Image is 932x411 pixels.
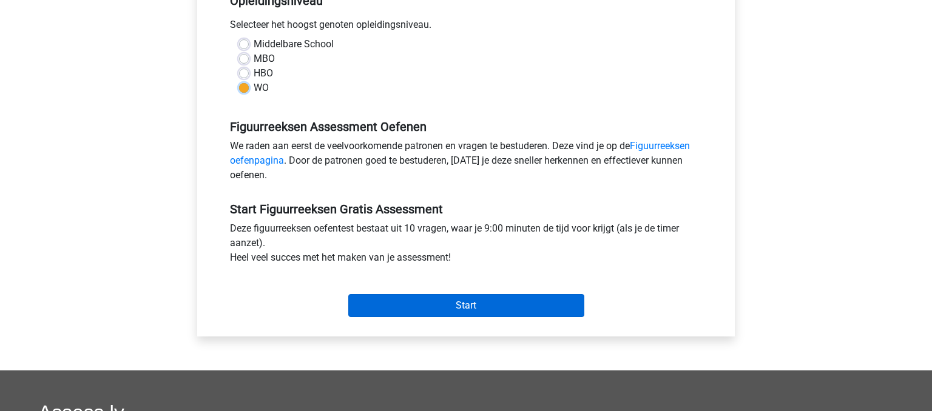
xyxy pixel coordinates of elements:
[254,81,269,95] label: WO
[348,294,584,317] input: Start
[230,119,702,134] h5: Figuurreeksen Assessment Oefenen
[254,66,273,81] label: HBO
[221,18,711,37] div: Selecteer het hoogst genoten opleidingsniveau.
[221,221,711,270] div: Deze figuurreeksen oefentest bestaat uit 10 vragen, waar je 9:00 minuten de tijd voor krijgt (als...
[230,202,702,216] h5: Start Figuurreeksen Gratis Assessment
[254,52,275,66] label: MBO
[221,139,711,187] div: We raden aan eerst de veelvoorkomende patronen en vragen te bestuderen. Deze vind je op de . Door...
[254,37,334,52] label: Middelbare School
